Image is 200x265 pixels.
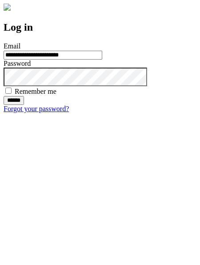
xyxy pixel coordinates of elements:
[4,105,69,112] a: Forgot your password?
[4,42,20,50] label: Email
[4,4,11,11] img: logo-4e3dc11c47720685a147b03b5a06dd966a58ff35d612b21f08c02c0306f2b779.png
[4,60,31,67] label: Password
[15,88,56,95] label: Remember me
[4,21,196,33] h2: Log in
